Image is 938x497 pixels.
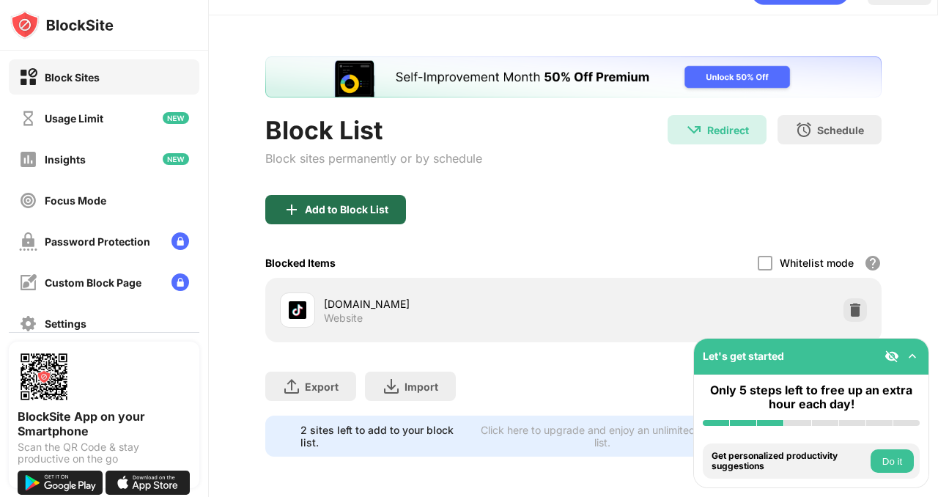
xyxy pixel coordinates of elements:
[707,124,749,136] div: Redirect
[163,112,189,124] img: new-icon.svg
[324,312,363,325] div: Website
[305,204,388,216] div: Add to Block List
[265,151,482,166] div: Block sites permanently or by schedule
[19,314,37,333] img: settings-off.svg
[265,56,882,97] iframe: Banner
[885,349,899,364] img: eye-not-visible.svg
[265,257,336,269] div: Blocked Items
[19,68,37,86] img: block-on.svg
[171,232,189,250] img: lock-menu.svg
[45,71,100,84] div: Block Sites
[324,296,574,312] div: [DOMAIN_NAME]
[300,424,468,449] div: 2 sites left to add to your block list.
[703,350,784,362] div: Let's get started
[476,424,728,449] div: Click here to upgrade and enjoy an unlimited block list.
[45,317,86,330] div: Settings
[703,383,920,411] div: Only 5 steps left to free up an extra hour each day!
[10,10,114,40] img: logo-blocksite.svg
[171,273,189,291] img: lock-menu.svg
[817,124,864,136] div: Schedule
[19,273,37,292] img: customize-block-page-off.svg
[19,109,37,128] img: time-usage-off.svg
[19,150,37,169] img: insights-off.svg
[405,380,438,393] div: Import
[18,350,70,403] img: options-page-qr-code.png
[305,380,339,393] div: Export
[45,153,86,166] div: Insights
[871,449,914,473] button: Do it
[45,276,141,289] div: Custom Block Page
[712,451,867,472] div: Get personalized productivity suggestions
[45,235,150,248] div: Password Protection
[106,471,191,495] img: download-on-the-app-store.svg
[45,112,103,125] div: Usage Limit
[265,115,482,145] div: Block List
[45,194,106,207] div: Focus Mode
[18,409,191,438] div: BlockSite App on your Smartphone
[18,471,103,495] img: get-it-on-google-play.svg
[163,153,189,165] img: new-icon.svg
[905,349,920,364] img: omni-setup-toggle.svg
[19,232,37,251] img: password-protection-off.svg
[289,301,306,319] img: favicons
[18,441,191,465] div: Scan the QR Code & stay productive on the go
[19,191,37,210] img: focus-off.svg
[780,257,854,269] div: Whitelist mode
